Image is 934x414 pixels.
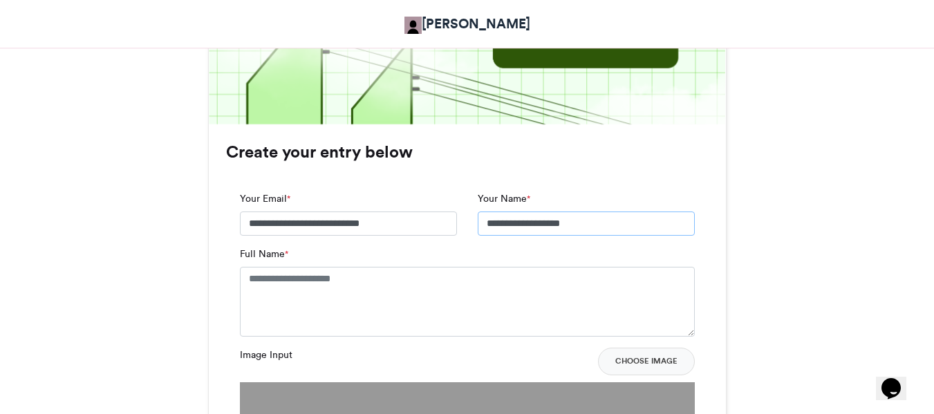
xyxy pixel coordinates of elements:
[876,359,920,400] iframe: chat widget
[478,191,530,206] label: Your Name
[404,17,422,34] img: Adetokunbo Adeyanju
[598,348,695,375] button: Choose Image
[404,14,530,34] a: [PERSON_NAME]
[240,191,290,206] label: Your Email
[240,247,288,261] label: Full Name
[226,144,709,160] h3: Create your entry below
[240,348,292,362] label: Image Input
